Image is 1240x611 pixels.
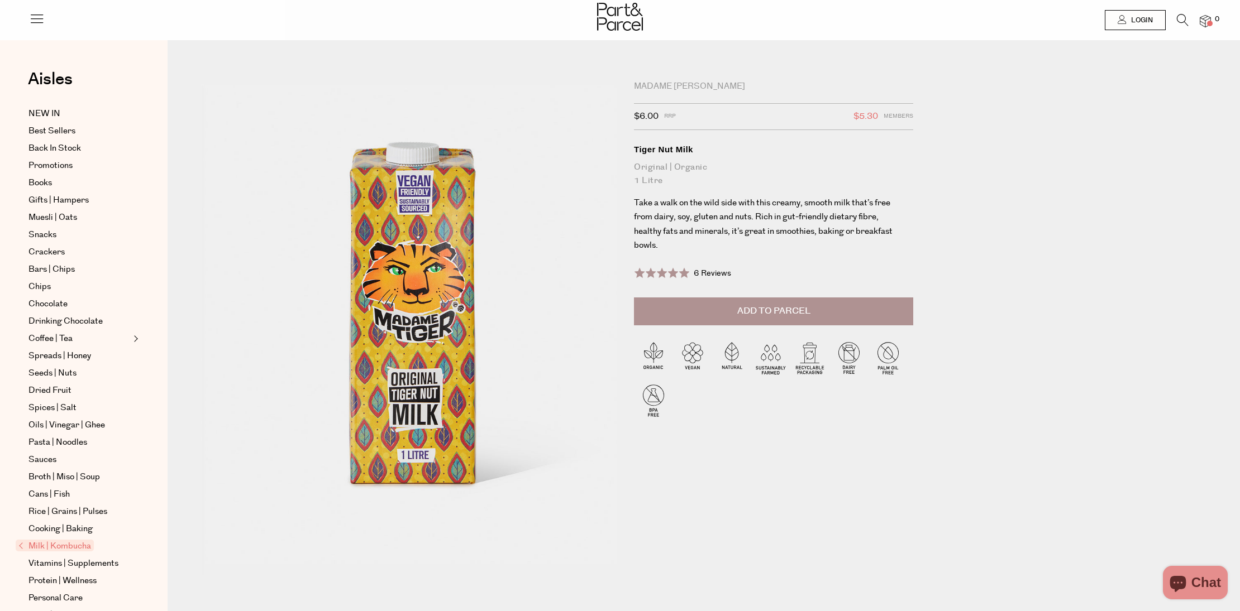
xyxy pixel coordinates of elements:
a: Broth | Miso | Soup [28,470,130,484]
a: Bars | Chips [28,263,130,276]
span: Books [28,176,52,190]
span: Cans | Fish [28,488,70,501]
span: Rice | Grains | Pulses [28,505,107,518]
span: $5.30 [853,109,878,124]
a: Muesli | Oats [28,211,130,224]
a: Snacks [28,228,130,242]
div: Tiger Nut Milk [634,144,913,155]
a: Crackers [28,246,130,259]
span: Pasta | Noodles [28,436,87,449]
img: Part&Parcel [597,3,643,31]
a: Login [1105,10,1166,30]
span: Milk | Kombucha [16,540,94,551]
img: P_P-ICONS-Live_Bec_V11_Natural.svg [712,338,751,377]
img: P_P-ICONS-Live_Bec_V11_Dairy_Free.svg [829,338,869,377]
span: Spices | Salt [28,401,77,415]
a: Cooking | Baking [28,522,130,536]
span: Spreads | Honey [28,349,91,363]
span: NEW IN [28,107,60,121]
span: Promotions [28,159,73,172]
span: Vitamins | Supplements [28,557,118,570]
img: P_P-ICONS-Live_Bec_V11_Palm_Oil_Free.svg [869,338,908,377]
a: Pasta | Noodles [28,436,130,449]
span: Members [884,109,913,124]
a: Milk | Kombucha [18,540,130,553]
a: Chocolate [28,297,130,311]
span: Bars | Chips [28,263,75,276]
span: 0 [1212,15,1222,25]
span: Login [1128,16,1153,25]
a: Chips [28,280,130,294]
div: Madame [PERSON_NAME] [634,81,913,92]
a: Promotions [28,159,130,172]
a: Gifts | Hampers [28,194,130,207]
span: Sauces [28,453,56,466]
a: Oils | Vinegar | Ghee [28,418,130,432]
span: Gifts | Hampers [28,194,89,207]
span: Snacks [28,228,56,242]
a: 0 [1200,15,1211,27]
a: Cans | Fish [28,488,130,501]
a: Best Sellers [28,124,130,138]
span: 6 Reviews [694,268,731,279]
span: $6.00 [634,109,659,124]
span: Chips [28,280,51,294]
img: P_P-ICONS-Live_Bec_V11_Vegan.svg [673,338,712,377]
a: Books [28,176,130,190]
img: Tiger Nut Milk [201,85,617,575]
inbox-online-store-chat: Shopify online store chat [1160,566,1231,602]
a: Back In Stock [28,142,130,155]
button: Expand/Collapse Coffee | Tea [131,332,139,345]
span: Add to Parcel [737,305,810,317]
div: Original | Organic 1 Litre [634,161,913,187]
a: Aisles [28,71,73,99]
a: Seeds | Nuts [28,367,130,380]
span: Broth | Miso | Soup [28,470,100,484]
a: Sauces [28,453,130,466]
img: P_P-ICONS-Live_Bec_V11_Sustainable_Farmed.svg [751,338,790,377]
a: Dried Fruit [28,384,130,397]
span: Protein | Wellness [28,574,97,588]
span: Personal Care [28,591,83,605]
a: Spices | Salt [28,401,130,415]
img: P_P-ICONS-Live_Bec_V11_Recyclable_Packaging.svg [790,338,829,377]
span: Oils | Vinegar | Ghee [28,418,105,432]
span: Chocolate [28,297,68,311]
span: Crackers [28,246,65,259]
a: Spreads | Honey [28,349,130,363]
span: Coffee | Tea [28,332,73,345]
a: Rice | Grains | Pulses [28,505,130,518]
a: Drinking Chocolate [28,315,130,328]
button: Add to Parcel [634,297,913,325]
span: Back In Stock [28,142,81,155]
span: Muesli | Oats [28,211,77,224]
a: Protein | Wellness [28,574,130,588]
a: Personal Care [28,591,130,605]
span: Drinking Chocolate [28,315,103,328]
a: Coffee | Tea [28,332,130,345]
span: RRP [664,109,676,124]
span: Seeds | Nuts [28,367,77,380]
span: Cooking | Baking [28,522,93,536]
span: Dried Fruit [28,384,71,397]
img: P_P-ICONS-Live_Bec_V11_Organic.svg [634,338,673,377]
span: Take a walk on the wild side with this creamy, smooth milk that’s free from dairy, soy, gluten an... [634,197,893,252]
img: P_P-ICONS-Live_Bec_V11_BPA_Free.svg [634,381,673,420]
a: Vitamins | Supplements [28,557,130,570]
a: NEW IN [28,107,130,121]
span: Aisles [28,67,73,92]
span: Best Sellers [28,124,75,138]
